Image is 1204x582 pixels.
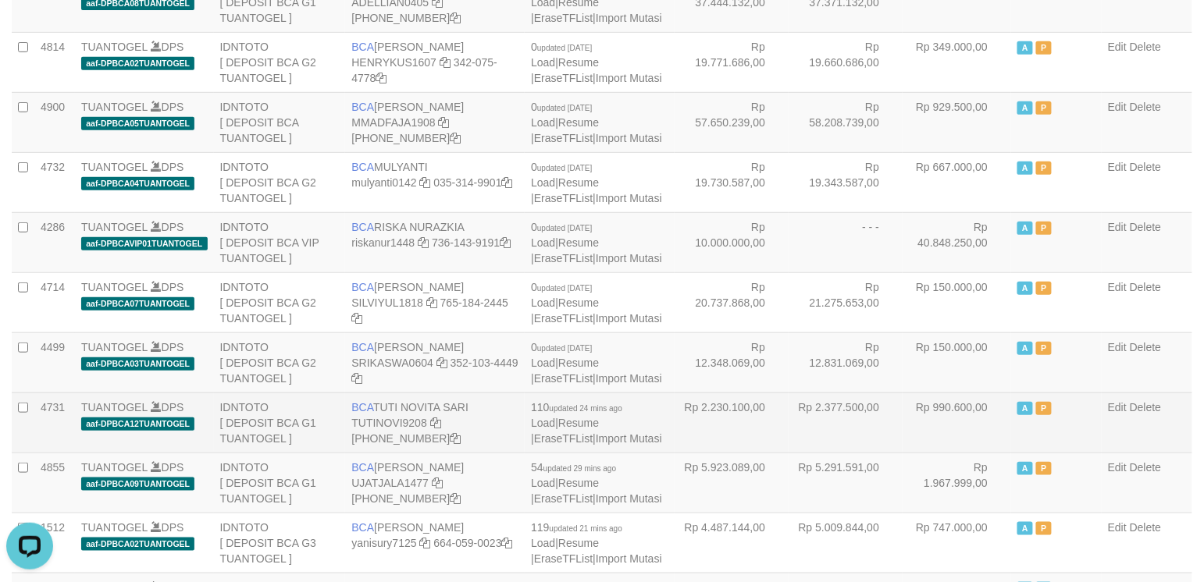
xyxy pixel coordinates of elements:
td: 4855 [34,452,75,513]
a: EraseTFList [534,372,593,385]
span: Paused [1036,522,1052,535]
a: Import Mutasi [596,252,662,264]
span: Active [1017,222,1033,235]
span: Paused [1036,462,1052,475]
a: Import Mutasi [596,432,662,445]
a: Edit [1108,41,1127,53]
a: SILVIYUL1818 [351,296,423,309]
a: Edit [1108,161,1127,173]
td: 4286 [34,212,75,272]
a: Import Mutasi [596,132,662,144]
td: [PERSON_NAME] 765-184-2445 [345,272,525,332]
td: Rp 58.208.739,00 [789,92,903,152]
td: [PERSON_NAME] 342-075-4778 [345,32,525,92]
td: Rp 929.500,00 [903,92,1011,152]
td: Rp 2.230.100,00 [675,392,789,452]
a: EraseTFList [534,192,593,204]
a: TUANTOGEL [81,401,148,413]
span: aaf-DPBCA02TUANTOGEL [81,57,194,70]
td: MULYANTI 035-314-9901 [345,152,525,212]
span: aaf-DPBCA05TUANTOGEL [81,117,194,130]
a: Copy 5655032115 to clipboard [450,12,461,24]
td: Rp 19.343.587,00 [789,152,903,212]
a: Edit [1108,461,1127,474]
a: EraseTFList [534,432,593,445]
a: Import Mutasi [596,372,662,385]
a: Delete [1130,41,1161,53]
td: Rp 40.848.250,00 [903,212,1011,272]
a: TUANTOGEL [81,461,148,474]
td: IDNTOTO [ DEPOSIT BCA VIP TUANTOGEL ] [214,212,346,272]
a: Edit [1108,101,1127,113]
a: riskanur1448 [351,236,415,249]
td: [PERSON_NAME] 664-059-0023 [345,513,525,573]
a: EraseTFList [534,132,593,144]
a: Resume [558,56,599,69]
a: TUANTOGEL [81,101,148,113]
td: Rp 5.009.844,00 [789,513,903,573]
span: | | | [531,101,662,144]
td: [PERSON_NAME] 352-103-4449 [345,332,525,392]
a: Delete [1130,341,1161,353]
a: Resume [558,477,599,489]
a: Load [531,477,555,489]
span: aaf-DPBCAVIP01TUANTOGEL [81,237,208,250]
span: aaf-DPBCA09TUANTOGEL [81,477,194,491]
span: 0 [531,221,592,233]
span: updated [DATE] [537,224,592,232]
a: Load [531,176,555,189]
span: Paused [1036,41,1052,55]
a: Copy TUTINOVI9208 to clipboard [430,417,441,429]
td: [PERSON_NAME] [PHONE_NUMBER] [345,452,525,513]
a: Copy 4062282031 to clipboard [450,132,461,144]
span: updated [DATE] [537,344,592,353]
a: Load [531,537,555,549]
td: IDNTOTO [ DEPOSIT BCA G2 TUANTOGEL ] [214,32,346,92]
td: 4731 [34,392,75,452]
td: IDNTOTO [ DEPOSIT BCA G2 TUANTOGEL ] [214,272,346,332]
td: DPS [75,332,214,392]
td: Rp 150.000,00 [903,332,1011,392]
td: DPS [75,152,214,212]
td: Rp 4.487.144,00 [675,513,789,573]
a: Resume [558,537,599,549]
a: Copy 3420754778 to clipboard [376,72,387,84]
a: Edit [1108,281,1127,293]
a: SRIKASWA0604 [351,357,433,369]
span: Active [1017,161,1033,175]
span: updated [DATE] [537,104,592,112]
span: BCA [351,401,373,413]
span: | | | [531,161,662,204]
td: Rp 12.348.069,00 [675,332,789,392]
span: Paused [1036,161,1052,175]
button: Open LiveChat chat widget [6,6,53,53]
td: [PERSON_NAME] [PHONE_NUMBER] [345,92,525,152]
td: DPS [75,212,214,272]
span: | | | [531,341,662,385]
span: 0 [531,161,592,173]
span: 119 [531,521,622,534]
td: IDNTOTO [ DEPOSIT BCA TUANTOGEL ] [214,92,346,152]
span: 110 [531,401,622,413]
td: Rp 5.923.089,00 [675,452,789,513]
span: updated 29 mins ago [543,464,616,473]
td: Rp 19.730.587,00 [675,152,789,212]
span: Active [1017,41,1033,55]
span: BCA [351,461,374,474]
a: TUANTOGEL [81,221,148,233]
span: updated 24 mins ago [550,404,622,413]
td: 4499 [34,332,75,392]
a: Copy HENRYKUS1607 to clipboard [440,56,451,69]
a: Resume [558,357,599,369]
td: RISKA NURAZKIA 736-143-9191 [345,212,525,272]
a: Delete [1130,101,1161,113]
a: TUANTOGEL [81,161,148,173]
a: Copy UJATJALA1477 to clipboard [432,477,443,489]
span: | | | [531,461,662,505]
td: Rp 349.000,00 [903,32,1011,92]
a: Edit [1108,341,1127,353]
span: BCA [351,521,374,534]
td: IDNTOTO [ DEPOSIT BCA G1 TUANTOGEL ] [214,452,346,513]
a: Copy 7361439191 to clipboard [500,236,511,249]
a: TUANTOGEL [81,341,148,353]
